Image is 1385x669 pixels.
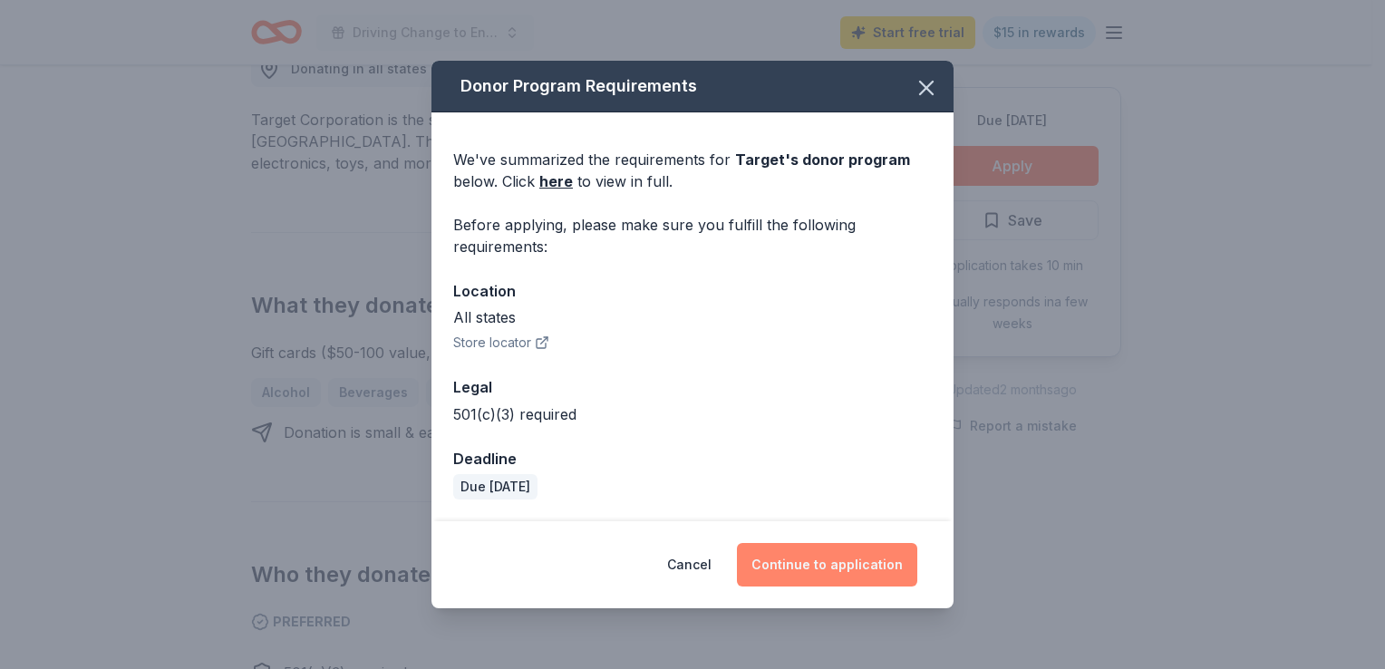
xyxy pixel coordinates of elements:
[453,306,932,328] div: All states
[431,61,954,112] div: Donor Program Requirements
[667,543,712,587] button: Cancel
[735,150,910,169] span: Target 's donor program
[453,474,538,499] div: Due [DATE]
[453,149,932,192] div: We've summarized the requirements for below. Click to view in full.
[539,170,573,192] a: here
[453,214,932,257] div: Before applying, please make sure you fulfill the following requirements:
[453,375,932,399] div: Legal
[453,447,932,470] div: Deadline
[453,403,932,425] div: 501(c)(3) required
[453,279,932,303] div: Location
[737,543,917,587] button: Continue to application
[453,332,549,354] button: Store locator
